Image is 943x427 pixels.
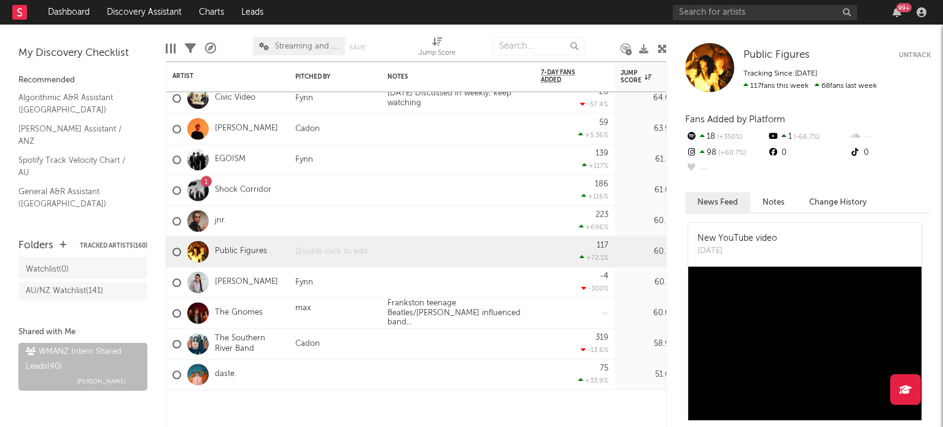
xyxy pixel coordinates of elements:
[581,285,608,293] div: -300 %
[26,345,137,374] div: WMANZ Intern Shared Leads ( 40 )
[579,224,608,232] div: +696 %
[289,155,319,165] div: Fynn
[77,374,126,389] span: [PERSON_NAME]
[685,192,750,213] button: News Feed
[419,46,456,61] div: Jump Score
[685,145,767,161] div: 98
[205,31,216,66] div: A&R Pipeline
[289,278,319,288] div: Fynn
[581,347,608,355] div: -13.6 %
[173,72,265,80] div: Artist
[387,299,529,327] div: Frankston teenage Beatles/[PERSON_NAME] influenced band
[215,216,227,226] a: jnr.
[18,238,53,253] div: Folders
[215,369,236,380] a: daste.
[275,42,339,50] span: Streaming and Audience Overview (copy)
[18,122,135,147] a: [PERSON_NAME] Assistant / ANZ
[596,211,608,219] div: 223
[18,73,147,88] div: Recommended
[621,337,670,351] div: 58.9
[600,364,608,372] div: 75
[621,275,670,290] div: 60.1
[541,69,590,84] span: 7-Day Fans Added
[600,272,608,280] div: -4
[582,162,608,170] div: +117 %
[685,115,785,124] span: Fans Added by Platform
[743,82,877,90] span: 68 fans last week
[685,161,767,177] div: --
[697,245,777,257] div: [DATE]
[767,145,848,161] div: 0
[792,134,820,141] span: -66.7 %
[215,308,263,318] a: The Gnomes
[295,73,357,80] div: Pitched By
[621,152,670,167] div: 61.2
[621,122,670,136] div: 63.9
[621,245,670,259] div: 60.3
[381,299,535,327] div: - 59k views
[185,31,196,66] div: Filters
[621,91,670,106] div: 64.0
[578,131,608,139] div: +5.36 %
[621,367,670,382] div: 51.6
[596,334,608,342] div: 319
[743,49,810,61] a: Public Figures
[621,306,670,321] div: 60.0
[849,129,931,145] div: --
[716,150,746,157] span: +60.7 %
[26,284,103,299] div: AU/NZ Watchlist ( 141 )
[621,183,670,198] div: 61.0
[215,334,283,355] a: The Southern River Band
[596,149,608,157] div: 139
[621,214,670,229] div: 60.3
[849,145,931,161] div: 0
[215,185,271,195] a: Shock Corridor
[18,154,135,179] a: Spotify Track Velocity Chart / AU
[349,44,365,51] button: Save
[595,180,608,188] div: 186
[387,73,510,80] div: Notes
[578,377,608,385] div: +33.9 %
[18,91,135,116] a: Algorithmic A&R Assistant ([GEOGRAPHIC_DATA])
[599,119,608,127] div: 59
[215,123,278,134] a: [PERSON_NAME]
[580,101,608,109] div: -57.4 %
[750,192,797,213] button: Notes
[419,31,456,66] div: Jump Score
[215,93,255,103] a: Civic Video
[492,37,584,55] input: Search...
[599,88,608,96] div: 26
[797,192,879,213] button: Change History
[580,254,608,262] div: +72.1 %
[597,241,608,249] div: 117
[899,49,931,61] button: Untrack
[621,69,651,84] div: Jump Score
[685,129,767,145] div: 18
[896,3,912,12] div: 99 +
[289,93,319,103] div: Fynn
[581,193,608,201] div: +116 %
[673,5,857,20] input: Search for artists
[743,70,817,77] span: Tracking Since: [DATE]
[166,31,176,66] div: Edit Columns
[893,7,901,17] button: 99+
[18,246,147,279] a: International Watchlist(0)
[18,185,135,210] a: General A&R Assistant ([GEOGRAPHIC_DATA])
[743,50,810,60] span: Public Figures
[381,88,535,108] div: [DATE] Discussed in weekly; keep watching
[18,325,147,340] div: Shared with Me
[215,154,246,165] a: EGOISM
[18,46,147,61] div: My Discovery Checklist
[715,134,742,141] span: +350 %
[18,343,147,391] a: WMANZ Intern Shared Leads(40)[PERSON_NAME]
[18,282,147,300] a: AU/NZ Watchlist(141)
[215,246,267,257] a: Public Figures
[697,232,777,245] div: New YouTube video
[18,216,135,241] a: Spotify Search Virality Chart / AU-[GEOGRAPHIC_DATA]
[80,243,147,249] button: Tracked Artists(160)
[289,339,326,349] div: Cadon
[767,129,848,145] div: 1
[289,304,317,323] div: max
[215,277,278,288] a: [PERSON_NAME]
[743,82,809,90] span: 117 fans this week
